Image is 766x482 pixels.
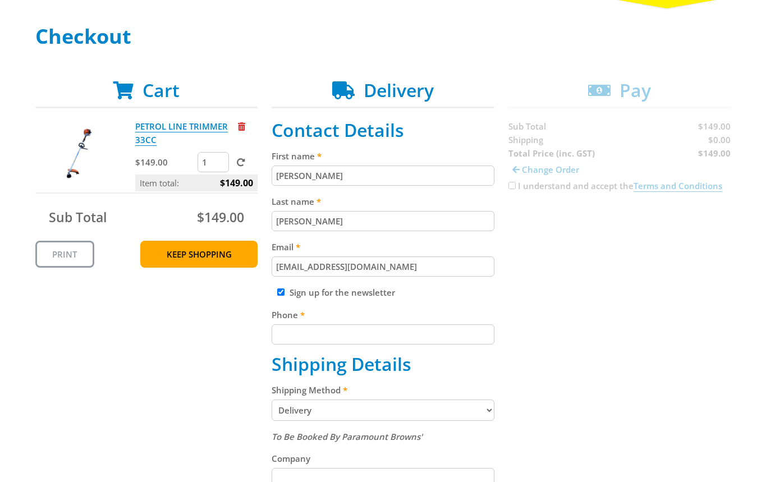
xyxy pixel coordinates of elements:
[35,25,731,48] h1: Checkout
[272,383,494,397] label: Shipping Method
[272,120,494,141] h2: Contact Details
[35,241,94,268] a: Print
[46,120,113,187] img: PETROL LINE TRIMMER 33CC
[143,78,180,102] span: Cart
[238,121,245,132] a: Remove from cart
[272,431,423,442] em: To Be Booked By Paramount Browns'
[272,324,494,345] input: Please enter your telephone number.
[272,195,494,208] label: Last name
[272,354,494,375] h2: Shipping Details
[272,452,494,465] label: Company
[135,121,228,146] a: PETROL LINE TRIMMER 33CC
[49,208,107,226] span: Sub Total
[197,208,244,226] span: $149.00
[272,256,494,277] input: Please enter your email address.
[290,287,395,298] label: Sign up for the newsletter
[272,240,494,254] label: Email
[135,155,195,169] p: $149.00
[272,211,494,231] input: Please enter your last name.
[272,149,494,163] label: First name
[135,175,258,191] p: Item total:
[364,78,434,102] span: Delivery
[140,241,258,268] a: Keep Shopping
[272,308,494,322] label: Phone
[272,166,494,186] input: Please enter your first name.
[272,400,494,421] select: Please select a shipping method.
[220,175,253,191] span: $149.00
